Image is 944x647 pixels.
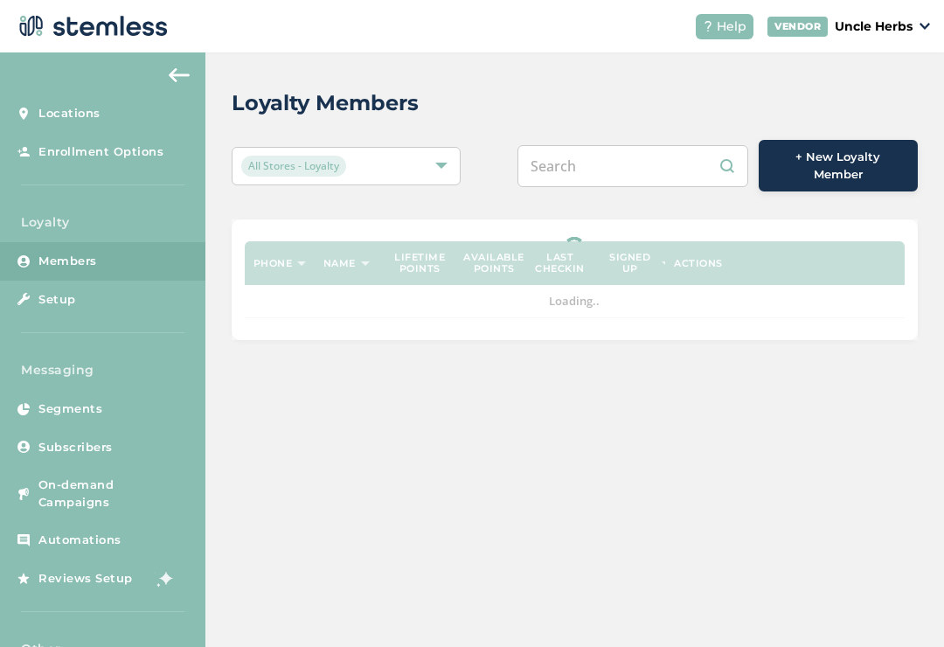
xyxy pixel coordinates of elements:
div: VENDOR [767,17,828,37]
img: icon-help-white-03924b79.svg [703,21,713,31]
input: Search [517,145,748,187]
span: All Stores - Loyalty [241,156,346,177]
img: icon_down-arrow-small-66adaf34.svg [920,23,930,30]
button: + New Loyalty Member [759,140,918,191]
iframe: Chat Widget [857,563,944,647]
img: logo-dark-0685b13c.svg [14,9,168,44]
span: Subscribers [38,439,113,456]
span: Segments [38,400,102,418]
img: glitter-stars-b7820f95.gif [146,560,181,595]
span: + New Loyalty Member [773,149,904,183]
p: Uncle Herbs [835,17,913,36]
span: Locations [38,105,101,122]
h2: Loyalty Members [232,87,419,119]
span: Enrollment Options [38,143,163,161]
span: Members [38,253,97,270]
span: Automations [38,532,121,549]
span: Help [717,17,746,36]
span: On-demand Campaigns [38,477,188,511]
span: Reviews Setup [38,570,133,588]
span: Setup [38,291,76,309]
img: icon-arrow-back-accent-c549486e.svg [169,68,190,82]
